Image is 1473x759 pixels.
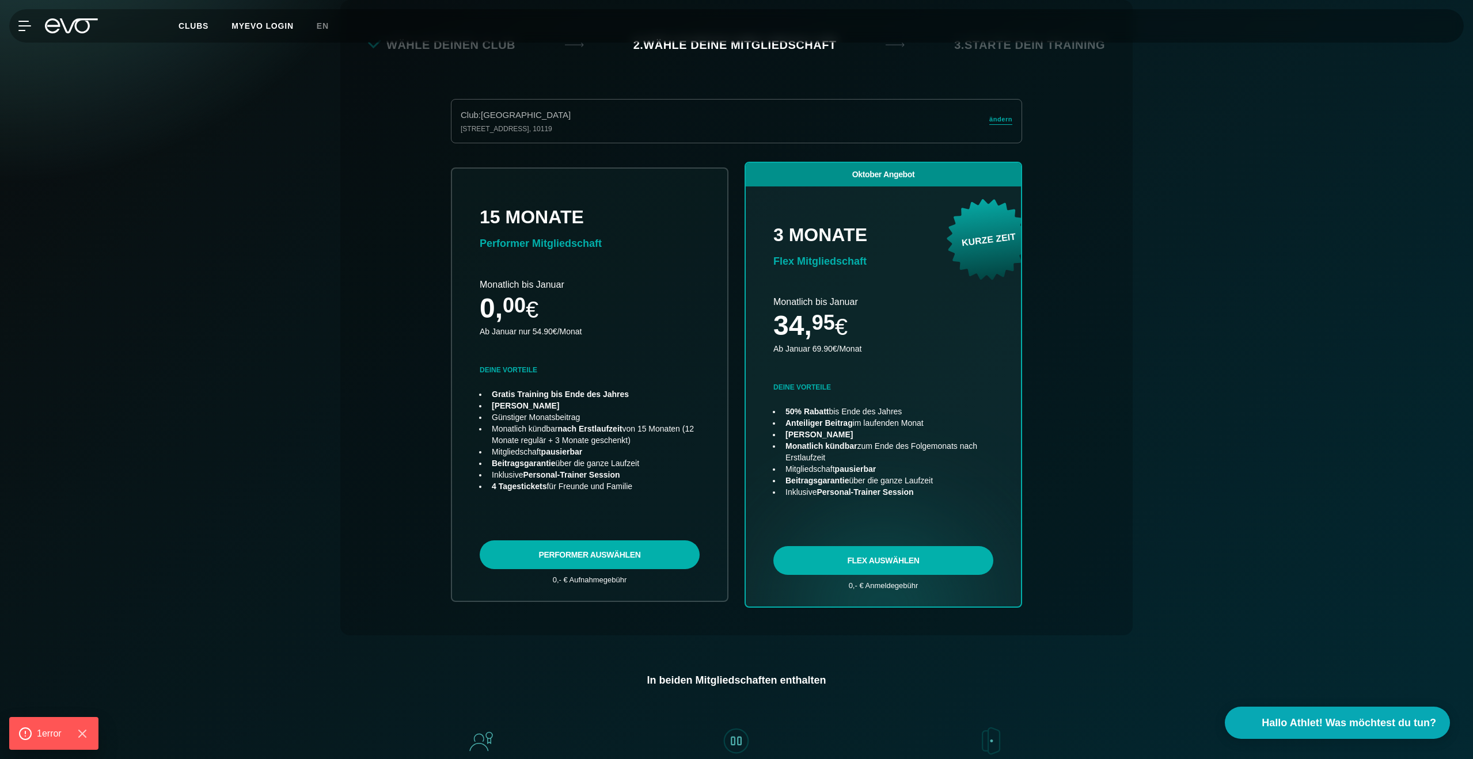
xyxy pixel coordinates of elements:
[989,115,1012,124] span: ändern
[975,725,1008,757] img: evofitness
[1262,715,1436,731] span: Hallo Athlet! Was möchtest du tun?
[359,672,1114,688] div: In beiden Mitgliedschaften enthalten
[179,21,208,30] span: Clubs
[452,169,727,601] a: choose plan
[179,21,231,30] a: Clubs
[746,163,1021,607] a: choose plan
[465,725,498,757] img: evofitness
[461,109,571,122] div: Club : [GEOGRAPHIC_DATA]
[317,20,343,33] a: en
[1225,707,1450,739] button: Hallo Athlet! Was möchtest du tun?
[461,124,571,134] div: [STREET_ADDRESS] , 10119
[989,115,1012,128] a: ändern
[317,21,329,30] span: en
[720,725,753,757] img: evofitness
[231,21,294,30] a: MYEVO LOGIN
